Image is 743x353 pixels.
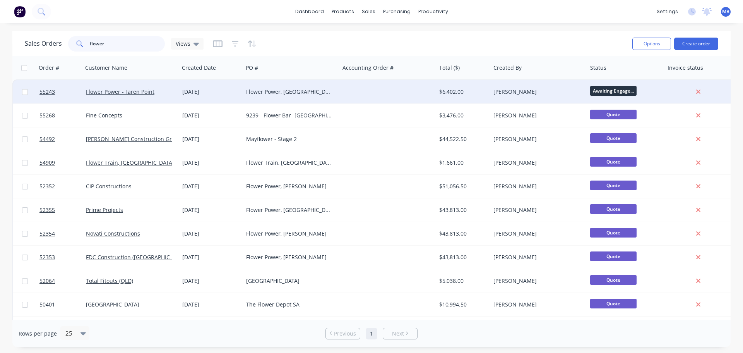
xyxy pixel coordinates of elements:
div: settings [653,6,682,17]
div: $10,994.50 [439,301,485,308]
div: Total ($) [439,64,460,72]
div: [PERSON_NAME] [493,301,579,308]
span: 55268 [39,112,55,119]
div: $43,813.00 [439,253,485,261]
div: Flower Power, [PERSON_NAME] [246,183,332,190]
div: $6,402.00 [439,88,485,96]
a: 50298 [39,317,86,340]
span: 52352 [39,183,55,190]
a: FDC Construction ([GEOGRAPHIC_DATA]) [86,253,189,261]
button: Options [632,38,671,50]
a: 52064 [39,269,86,293]
h1: Sales Orders [25,40,62,47]
a: 50401 [39,293,86,316]
span: Quote [590,133,637,143]
a: [PERSON_NAME] Construction Group [86,135,182,143]
a: Fine Concepts [86,112,122,119]
div: Flower Train, [GEOGRAPHIC_DATA] [246,159,332,167]
a: 55268 [39,104,86,127]
div: [DATE] [182,88,240,96]
span: Quote [590,204,637,214]
div: Order # [39,64,59,72]
div: Customer Name [85,64,127,72]
span: 50401 [39,301,55,308]
div: [DATE] [182,277,240,285]
span: Awaiting Engage... [590,86,637,96]
div: Mayflower - Stage 2 [246,135,332,143]
span: Next [392,330,404,338]
div: Flower Power, [GEOGRAPHIC_DATA] [246,206,332,214]
div: $43,813.00 [439,230,485,238]
div: Flower Power, [PERSON_NAME] [246,253,332,261]
span: MB [722,8,729,15]
div: Status [590,64,606,72]
span: Rows per page [19,330,57,338]
a: CIP Constructions [86,183,132,190]
div: [DATE] [182,301,240,308]
img: Factory [14,6,26,17]
span: 54492 [39,135,55,143]
div: $43,813.00 [439,206,485,214]
div: [PERSON_NAME] [493,88,579,96]
div: $51,056.50 [439,183,485,190]
input: Search... [90,36,165,52]
span: Quote [590,251,637,261]
span: 52355 [39,206,55,214]
span: Quote [590,275,637,285]
div: [GEOGRAPHIC_DATA] [246,277,332,285]
span: Quote [590,299,637,308]
div: [PERSON_NAME] [493,277,579,285]
div: [DATE] [182,159,240,167]
div: $44,522.50 [439,135,485,143]
span: 54909 [39,159,55,167]
div: Invoice status [668,64,703,72]
a: Total Fitouts (QLD) [86,277,133,284]
a: [GEOGRAPHIC_DATA] [86,301,139,308]
div: [PERSON_NAME] [493,253,579,261]
div: [DATE] [182,112,240,119]
div: $3,476.00 [439,112,485,119]
a: 52353 [39,246,86,269]
a: 54492 [39,127,86,151]
div: [PERSON_NAME] [493,135,579,143]
div: productivity [414,6,452,17]
div: The Flower Depot SA [246,301,332,308]
div: Created Date [182,64,216,72]
div: [PERSON_NAME] [493,230,579,238]
a: Flower Train, [GEOGRAPHIC_DATA] [86,159,174,166]
a: 52355 [39,198,86,222]
div: [PERSON_NAME] [493,159,579,167]
div: Accounting Order # [342,64,394,72]
span: Quote [590,110,637,119]
div: [DATE] [182,253,240,261]
a: 52352 [39,175,86,198]
div: Flower Power, [GEOGRAPHIC_DATA] [246,88,332,96]
div: Created By [493,64,522,72]
div: products [328,6,358,17]
a: Next page [383,330,417,338]
div: 9239 - Flower Bar -[GEOGRAPHIC_DATA] Foodland, [GEOGRAPHIC_DATA] [246,112,332,119]
div: [PERSON_NAME] [493,206,579,214]
div: [DATE] [182,206,240,214]
a: Flower Power - Taren Point [86,88,154,95]
div: $5,038.00 [439,277,485,285]
span: Quote [590,181,637,190]
ul: Pagination [322,328,421,339]
div: PO # [246,64,258,72]
span: Quote [590,228,637,238]
button: Create order [674,38,718,50]
a: Novati Constructions [86,230,140,237]
a: Page 1 is your current page [366,328,377,339]
a: 55243 [39,80,86,103]
span: Previous [334,330,356,338]
span: 55243 [39,88,55,96]
span: 52353 [39,253,55,261]
div: purchasing [379,6,414,17]
div: [PERSON_NAME] [493,183,579,190]
div: Flower Power, [PERSON_NAME] [246,230,332,238]
div: [DATE] [182,230,240,238]
a: 52354 [39,222,86,245]
span: Views [176,40,190,48]
div: [DATE] [182,183,240,190]
span: Quote [590,157,637,167]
